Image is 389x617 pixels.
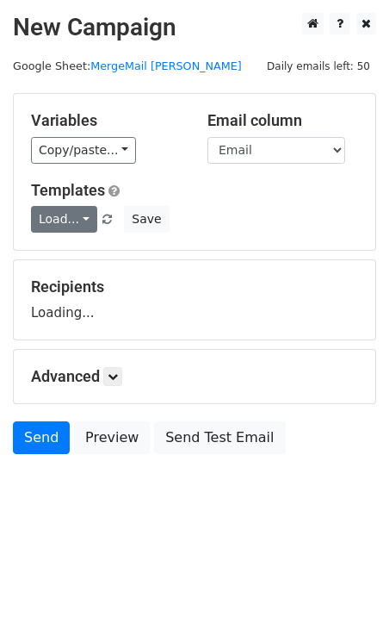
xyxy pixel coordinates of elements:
[303,534,389,617] iframe: Chat Widget
[31,111,182,130] h5: Variables
[74,421,150,454] a: Preview
[31,277,358,296] h5: Recipients
[207,111,358,130] h5: Email column
[31,181,105,199] a: Templates
[31,206,97,233] a: Load...
[31,367,358,386] h5: Advanced
[261,59,376,72] a: Daily emails left: 50
[261,57,376,76] span: Daily emails left: 50
[154,421,285,454] a: Send Test Email
[13,421,70,454] a: Send
[31,137,136,164] a: Copy/paste...
[13,59,242,72] small: Google Sheet:
[31,277,358,322] div: Loading...
[90,59,242,72] a: MergeMail [PERSON_NAME]
[13,13,376,42] h2: New Campaign
[124,206,169,233] button: Save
